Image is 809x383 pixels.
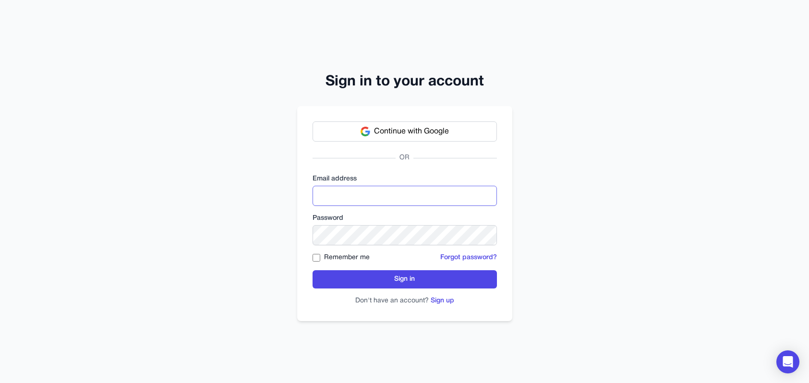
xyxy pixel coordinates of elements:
label: Remember me [324,253,370,263]
span: Continue with Google [374,126,449,137]
div: Open Intercom Messenger [776,350,799,373]
span: OR [396,153,413,163]
button: Sign up [431,296,454,306]
button: Continue with Google [313,121,497,142]
label: Email address [313,174,497,184]
button: Sign in [313,270,497,288]
label: Password [313,214,497,223]
p: Don't have an account? [313,296,497,306]
button: Forgot password? [440,253,497,263]
h2: Sign in to your account [297,73,512,91]
img: Google [361,127,370,136]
